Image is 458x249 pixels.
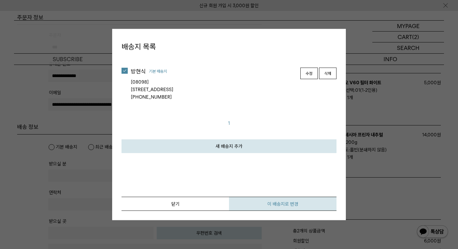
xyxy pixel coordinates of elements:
[122,41,336,52] h4: 배송지 목록
[149,68,167,75] span: 기본 배송지
[122,139,336,153] a: 새 배송지 추가
[122,197,229,211] a: 닫기
[300,67,318,79] a: 수정
[131,67,336,75] div: 방현식
[228,120,230,126] span: 1
[131,93,336,100] span: [PHONE_NUMBER]
[324,70,331,76] span: 삭제
[131,78,336,85] span: [08098]
[131,78,336,93] div: [STREET_ADDRESS]
[306,70,312,76] span: 수정
[229,197,336,211] button: 이 배송지로 변경
[319,67,336,79] a: 삭제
